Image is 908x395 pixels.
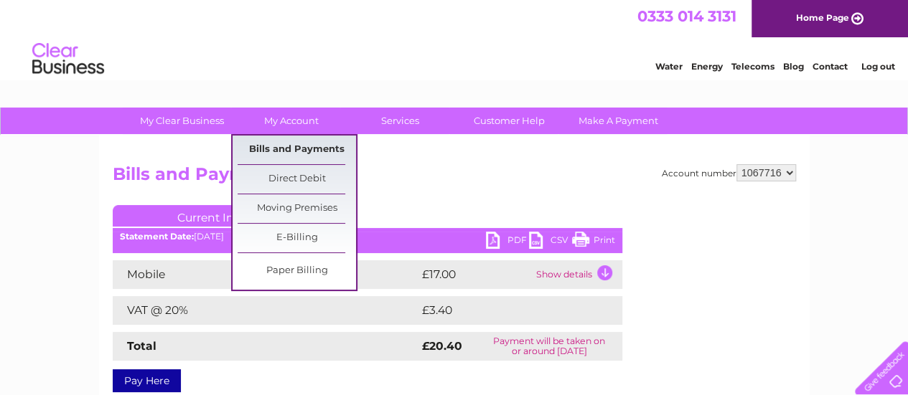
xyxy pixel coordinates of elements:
a: Make A Payment [559,108,678,134]
div: Account number [662,164,796,181]
a: Pay Here [113,369,181,392]
h2: Bills and Payments [113,164,796,191]
td: VAT @ 20% [113,296,418,325]
a: Contact [813,61,848,72]
a: 0333 014 3131 [637,7,736,25]
a: E-Billing [238,224,356,252]
a: Customer Help [450,108,568,134]
a: Print [572,232,615,252]
td: Mobile [113,260,418,289]
a: Direct Debit [238,165,356,194]
b: Statement Date: [120,231,194,242]
a: Water [655,61,683,72]
a: Log out [861,61,894,72]
a: Moving Premises [238,194,356,223]
a: PDF [486,232,529,252]
a: Paper Billing [238,257,356,285]
a: Telecoms [731,61,774,72]
a: My Clear Business [123,108,241,134]
a: CSV [529,232,572,252]
strong: Total [127,339,156,353]
a: Current Invoice [113,205,328,227]
a: Blog [783,61,804,72]
div: Clear Business is a trading name of Verastar Limited (registered in [GEOGRAPHIC_DATA] No. 3667643... [116,8,794,70]
td: Payment will be taken on or around [DATE] [476,332,622,361]
a: My Account [232,108,350,134]
td: £17.00 [418,260,533,289]
img: logo.png [32,37,105,81]
td: Show details [533,260,622,289]
div: [DATE] [113,232,622,242]
a: Energy [691,61,723,72]
a: Services [341,108,459,134]
strong: £20.40 [422,339,462,353]
td: £3.40 [418,296,589,325]
a: Bills and Payments [238,135,356,164]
